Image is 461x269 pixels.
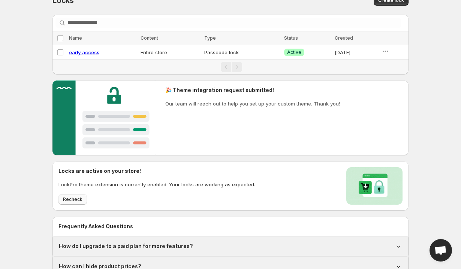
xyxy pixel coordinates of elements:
h1: How do I upgrade to a paid plan for more features? [59,242,193,250]
div: Open chat [430,239,452,262]
span: Name [69,35,82,41]
span: Type [204,35,216,41]
button: Recheck [58,194,87,205]
a: early access [69,49,99,55]
span: Recheck [63,196,82,202]
img: Locks activated [346,167,403,205]
p: LockPro theme extension is currently enabled. Your locks are working as expected. [58,181,255,188]
img: Customer support [52,80,156,155]
td: Passcode lock [202,45,282,59]
span: Content [141,35,158,41]
h2: Frequently Asked Questions [58,223,403,230]
p: Our team will reach out to help you set up your custom theme. Thank you! [165,100,340,107]
span: Created [335,35,353,41]
span: Active [287,49,301,55]
h2: 🎉 Theme integration request submitted! [165,86,340,94]
nav: Pagination [52,59,409,74]
td: [DATE] [332,45,379,59]
h2: Locks are active on your store! [58,167,255,175]
td: Entire store [138,45,202,59]
span: Status [284,35,298,41]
